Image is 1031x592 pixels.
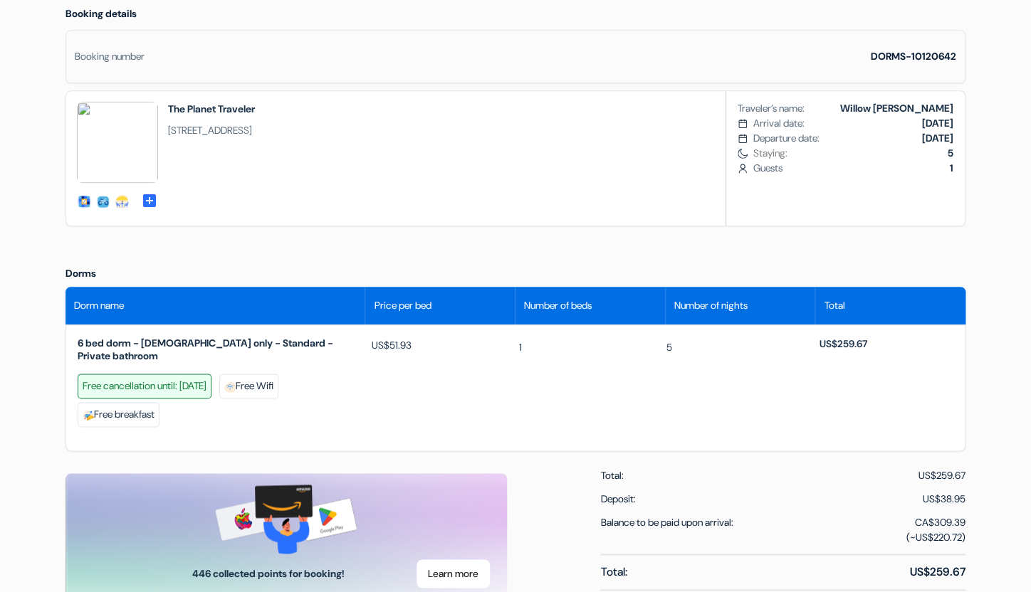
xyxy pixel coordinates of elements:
[820,337,867,350] span: US$259.67
[78,374,211,398] div: Free cancellation until: [DATE]
[141,191,158,206] a: add_box
[910,564,965,581] span: US$259.67
[753,161,953,176] span: Guests
[600,468,623,483] span: Total:
[753,146,953,161] span: Staying:
[168,123,255,138] span: [STREET_ADDRESS]
[66,267,96,280] span: Dorms
[666,340,671,355] span: 5
[840,102,953,115] b: Willow [PERSON_NAME]
[922,117,953,129] b: [DATE]
[919,468,965,483] span: US$259.67
[83,410,94,421] img: freeBreakfast.svg
[168,102,255,116] h2: The Planet Traveler
[948,147,953,159] b: 5
[372,338,412,353] span: US$51.93
[524,298,592,313] span: Number of beds
[600,564,627,581] span: Total:
[753,131,820,146] span: Departure date:
[600,515,733,545] span: Balance to be paid upon arrival:
[600,492,635,507] span: Deposit:
[674,298,748,313] span: Number of nights
[871,50,956,63] strong: DORMS-10120642
[66,7,137,20] span: Booking details
[75,49,145,64] div: Booking number
[923,492,965,507] div: US$38.95
[78,337,366,362] span: 6 bed dorm - [DEMOGRAPHIC_DATA] only - Standard - Private bathroom
[950,162,953,174] b: 1
[374,298,431,313] span: Price per bed
[738,101,805,116] span: Traveler’s name:
[224,381,236,393] img: freeWifi.svg
[78,402,159,427] div: Free breakfast
[417,559,490,588] button: Learn more
[77,102,158,183] img: BWMAPlJhADIGNwdm
[824,298,844,313] span: Total
[753,116,805,131] span: Arrival date:
[519,340,522,355] span: 1
[906,515,965,545] span: CA$309.39 (~US$220.72)
[215,485,358,554] img: gift-card-banner.png
[219,374,278,398] div: Free Wifi
[922,132,953,144] b: [DATE]
[74,298,124,313] span: Dorm name
[158,566,378,581] span: 446 collected points for booking!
